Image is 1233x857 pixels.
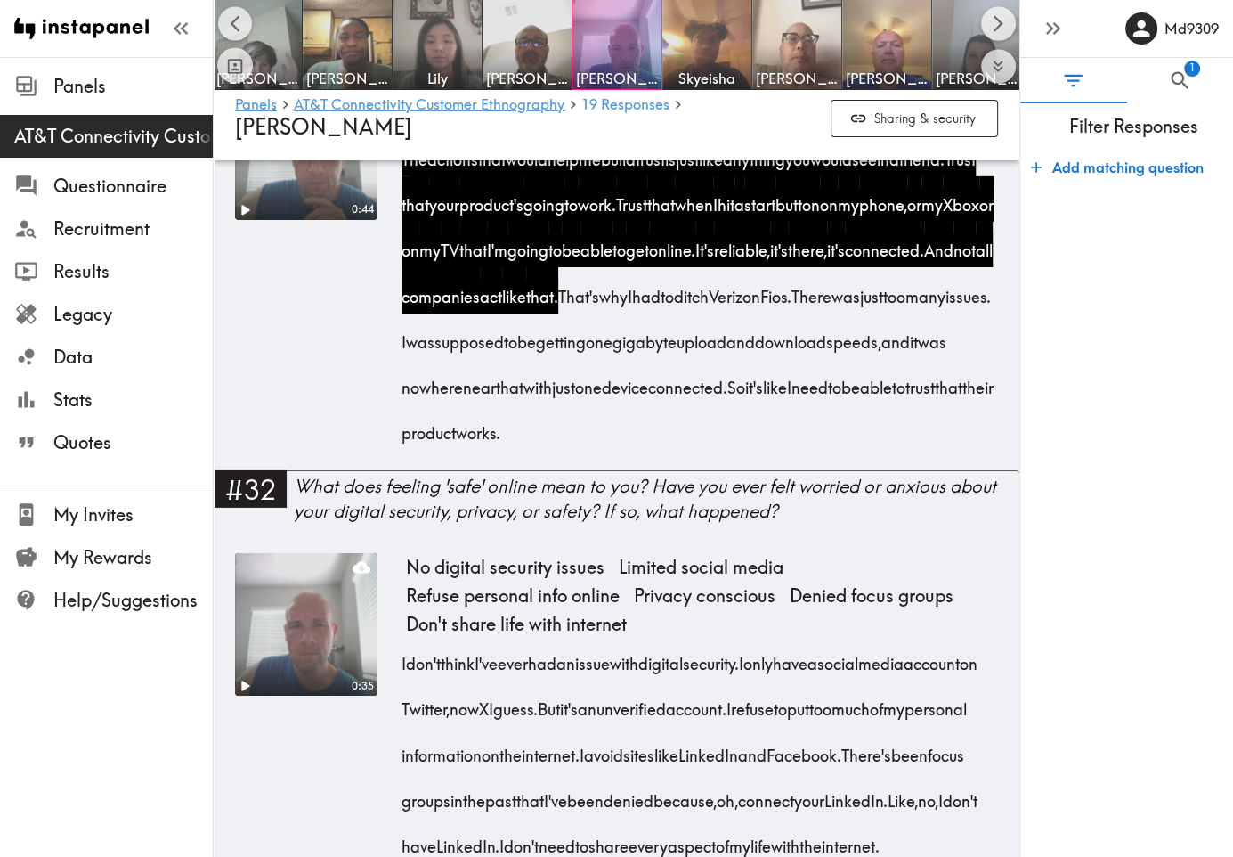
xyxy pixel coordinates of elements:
[807,635,817,681] span: a
[502,267,526,313] span: like
[921,176,943,222] span: my
[578,681,596,726] span: an
[883,267,905,313] span: too
[945,267,991,313] span: issues.
[787,359,791,404] span: I
[979,176,994,222] span: or
[596,681,666,726] span: unverified
[604,772,653,818] span: denied
[575,359,602,404] span: one
[53,545,213,570] span: My Rewards
[53,345,213,370] span: Data
[479,681,489,726] span: X
[627,582,783,610] span: Privacy conscious
[654,726,678,771] span: like
[538,681,560,726] span: But
[1034,114,1233,139] span: Filter Responses
[581,97,669,111] span: 19 Responses
[402,359,463,404] span: nowhere
[429,176,459,222] span: your
[713,176,718,222] span: I
[402,176,429,222] span: that
[845,222,924,267] span: connected.
[402,772,450,818] span: groups
[544,772,567,818] span: I've
[1168,69,1192,93] span: Search
[406,314,434,359] span: was
[235,200,255,220] button: Play
[53,502,213,527] span: My Invites
[499,726,522,771] span: the
[962,359,994,404] span: their
[905,359,935,404] span: trust
[396,69,478,88] span: Lily
[904,681,967,726] span: personal
[402,726,482,771] span: information
[773,635,807,681] span: have
[516,772,544,818] span: that
[602,359,648,404] span: device
[576,69,658,88] span: [PERSON_NAME]
[610,635,638,681] span: with
[217,48,253,84] button: Toggle between responses and questions
[459,176,523,222] span: product's
[809,681,831,726] span: too
[726,681,731,726] span: I
[838,176,859,222] span: my
[523,176,564,222] span: going
[1184,61,1200,77] span: 1
[612,553,791,582] span: Limited social media
[695,222,714,267] span: It's
[674,267,709,313] span: ditch
[214,470,287,508] div: #32
[787,681,809,726] span: put
[306,69,388,88] span: [PERSON_NAME]
[860,359,892,404] span: able
[575,635,610,681] span: issue
[744,176,775,222] span: start
[599,267,628,313] span: why
[841,726,891,771] span: There's
[738,726,767,771] span: and
[826,314,881,359] span: speeds,
[936,69,1018,88] span: [PERSON_NAME]
[924,222,953,267] span: And
[743,635,773,681] span: only
[788,222,827,267] span: there,
[528,635,556,681] span: had
[216,69,298,88] span: [PERSON_NAME]
[881,314,910,359] span: and
[981,6,1016,41] button: Scroll right
[399,582,627,610] span: Refuse personal info online
[904,635,960,681] span: account
[564,176,578,222] span: to
[820,176,838,222] span: on
[53,430,213,455] span: Quotes
[623,726,654,771] span: sites
[53,74,213,99] span: Panels
[522,726,580,771] span: internet.
[235,553,377,696] figure: Play0:35
[892,359,905,404] span: to
[53,259,213,284] span: Results
[683,635,739,681] span: security.
[558,267,599,313] span: That's
[562,222,580,267] span: be
[976,222,993,267] span: all
[402,222,419,267] span: on
[653,772,717,818] span: because,
[632,267,661,313] span: had
[580,726,584,771] span: I
[953,222,976,267] span: not
[628,267,632,313] span: I
[402,635,406,681] span: I
[666,69,748,88] span: Skyeisha
[783,582,961,610] span: Denied focus groups
[745,359,763,404] span: it's
[463,359,496,404] span: near
[1020,58,1127,103] button: Filter Responses
[907,176,921,222] span: or
[504,314,517,359] span: to
[399,553,612,582] span: No digital security issues
[734,176,744,222] span: a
